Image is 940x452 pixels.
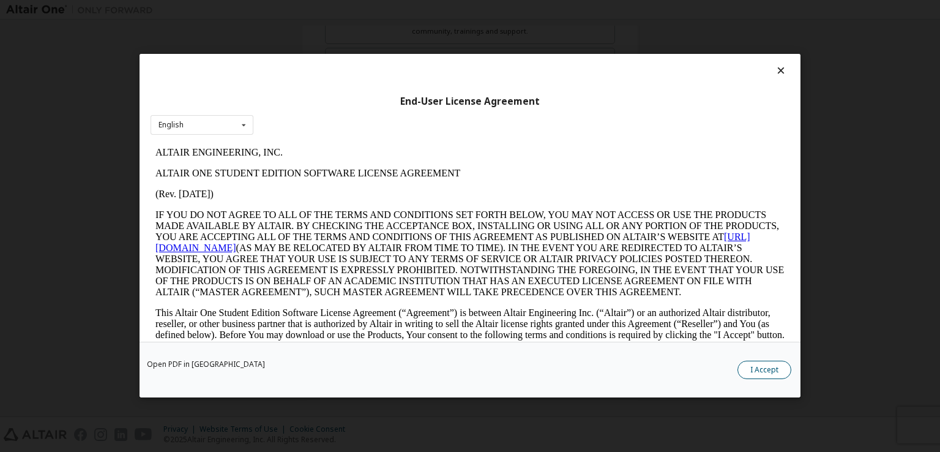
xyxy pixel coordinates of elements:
[737,361,791,380] button: I Accept
[5,26,634,37] p: ALTAIR ONE STUDENT EDITION SOFTWARE LICENSE AGREEMENT
[5,5,634,16] p: ALTAIR ENGINEERING, INC.
[5,89,600,111] a: [URL][DOMAIN_NAME]
[151,96,789,108] div: End-User License Agreement
[5,67,634,156] p: IF YOU DO NOT AGREE TO ALL OF THE TERMS AND CONDITIONS SET FORTH BELOW, YOU MAY NOT ACCESS OR USE...
[5,47,634,58] p: (Rev. [DATE])
[5,165,634,209] p: This Altair One Student Edition Software License Agreement (“Agreement”) is between Altair Engine...
[159,121,184,129] div: English
[147,361,265,369] a: Open PDF in [GEOGRAPHIC_DATA]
